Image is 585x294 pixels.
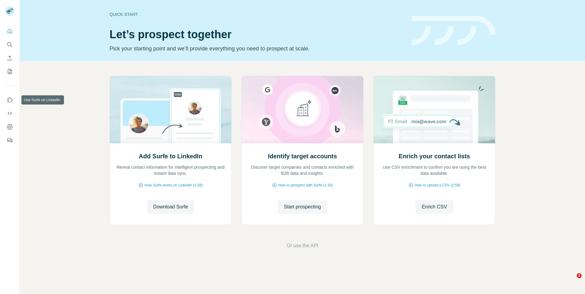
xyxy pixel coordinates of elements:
div: Quick start [110,11,404,17]
p: Reveal contact information for intelligent prospecting and instant data sync. [116,164,225,176]
img: banner [412,16,495,46]
button: My lists [5,66,15,77]
button: Dashboard [5,121,15,132]
h2: Enrich your contact lists [399,152,470,160]
span: Download Surfe [153,203,188,211]
button: Use Surfe API [5,108,15,119]
p: Pick your starting point and we’ll provide everything you need to prospect at scale. [110,44,404,53]
span: How to prospect with Surfe (1:30) [278,182,333,188]
p: Use CSV enrichment to confirm you are using the best data available. [380,164,489,176]
p: Discover target companies and contacts enriched with B2B data and insights. [248,164,357,176]
span: Start prospecting [284,203,321,211]
span: How to upload a CSV (2:59) [415,182,460,188]
button: Feedback [5,135,15,146]
span: 2 [577,273,582,278]
h1: Let’s prospect together [110,28,404,41]
img: Avatar [5,6,15,16]
span: How Surfe works on LinkedIn (1:58) [144,182,203,188]
button: Search [5,39,15,50]
h2: Add Surfe to LinkedIn [139,152,203,160]
button: Start prospecting [278,200,327,214]
button: Or use the API [286,242,318,249]
button: Use Surfe on LinkedIn [5,94,15,105]
h2: Identify target accounts [268,152,337,160]
span: Enrich CSV [422,203,447,211]
img: Add Surfe to LinkedIn [110,76,232,143]
button: Enrich CSV [415,200,453,214]
button: Quick start [5,26,15,37]
iframe: Intercom live chat [564,273,579,288]
img: Identify target accounts [241,76,363,143]
button: Enrich CSV [5,53,15,64]
button: Download Surfe [147,200,194,214]
img: Enrich your contact lists [373,76,495,143]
